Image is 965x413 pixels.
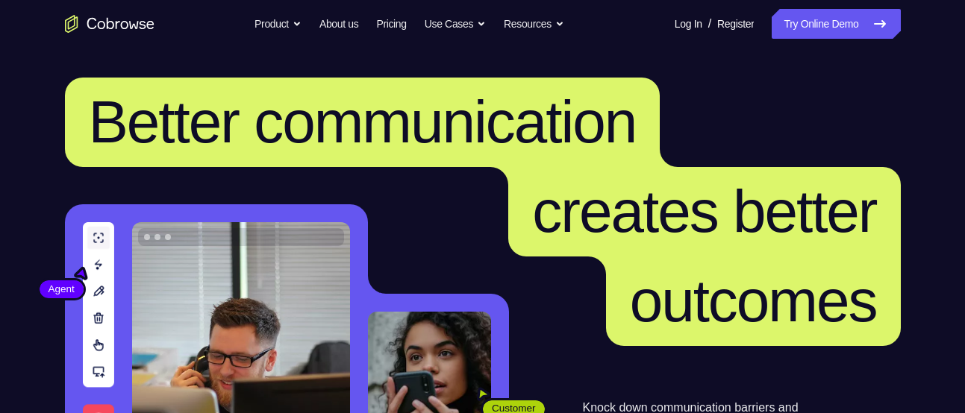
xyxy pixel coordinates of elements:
[772,9,900,39] a: Try Online Demo
[717,9,754,39] a: Register
[532,178,876,245] span: creates better
[630,268,877,334] span: outcomes
[504,9,564,39] button: Resources
[708,15,711,33] span: /
[425,9,486,39] button: Use Cases
[319,9,358,39] a: About us
[254,9,302,39] button: Product
[675,9,702,39] a: Log In
[89,89,637,155] span: Better communication
[376,9,406,39] a: Pricing
[65,15,154,33] a: Go to the home page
